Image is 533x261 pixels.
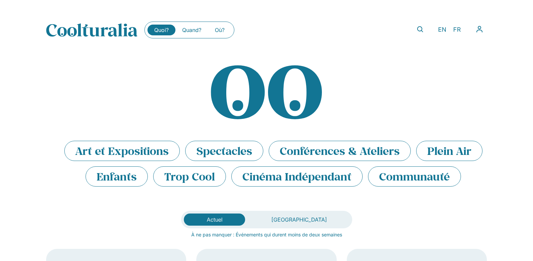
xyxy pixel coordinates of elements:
[185,141,263,161] li: Spectacles
[450,25,464,35] a: FR
[46,231,487,238] p: À ne pas manquer : Événements qui durent moins de deux semaines
[147,25,175,35] a: Quoi?
[147,25,231,35] nav: Menu
[368,166,461,187] li: Communauté
[269,141,411,161] li: Conférences & Ateliers
[175,25,208,35] a: Quand?
[453,26,461,33] span: FR
[472,22,487,37] button: Permuter le menu
[435,25,450,35] a: EN
[86,166,148,187] li: Enfants
[416,141,482,161] li: Plein Air
[438,26,446,33] span: EN
[271,216,327,223] span: [GEOGRAPHIC_DATA]
[472,22,487,37] nav: Menu
[231,166,363,187] li: Cinéma Indépendant
[64,141,180,161] li: Art et Expositions
[207,216,223,223] span: Actuel
[208,25,231,35] a: Où?
[153,166,226,187] li: Trop Cool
